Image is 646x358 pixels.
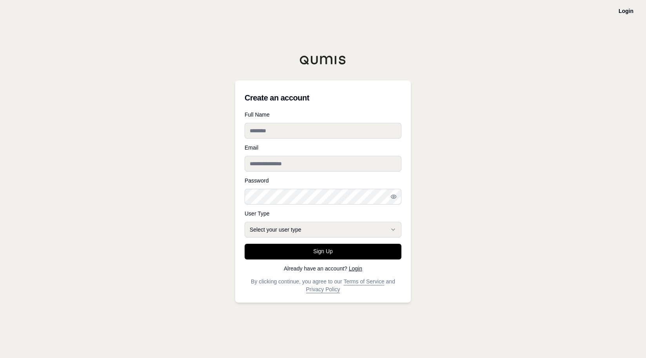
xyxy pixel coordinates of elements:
a: Login [619,8,633,14]
label: User Type [245,211,401,216]
a: Privacy Policy [306,286,340,292]
img: Qumis [299,55,347,65]
label: Email [245,145,401,150]
p: Already have an account? [245,266,401,271]
a: Login [349,265,362,272]
h3: Create an account [245,90,401,106]
button: Sign Up [245,244,401,259]
p: By clicking continue, you agree to our and [245,278,401,293]
label: Password [245,178,401,183]
label: Full Name [245,112,401,117]
a: Terms of Service [343,278,384,285]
